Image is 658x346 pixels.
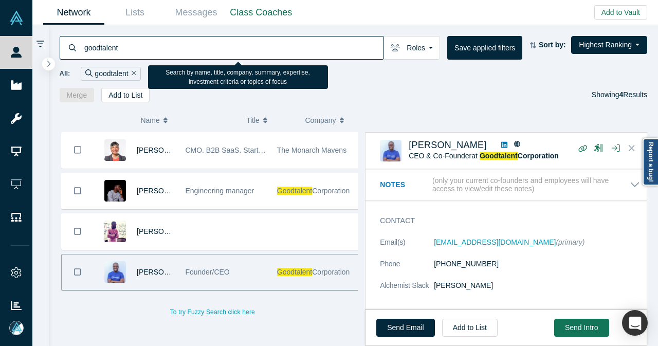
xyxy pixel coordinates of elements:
[62,173,94,209] button: Bookmark
[9,321,24,335] img: Mia Scott's Account
[434,280,640,291] dd: [PERSON_NAME]
[312,187,350,195] span: Corporation
[409,152,559,160] span: CEO & Co-Founder at
[60,88,95,102] button: Merge
[246,110,260,131] span: Title
[104,1,166,25] a: Lists
[62,214,94,249] button: Bookmark
[185,146,521,154] span: CMO. B2B SaaS. Startup Advisor. Non-Profit Leader. TEDx Speaker. Founding LP at How Women Invest.
[305,110,336,131] span: Company
[480,152,518,160] span: Goodtalent
[60,68,70,79] span: All:
[62,132,94,168] button: Bookmark
[185,187,254,195] span: Engineering manager
[643,138,658,186] a: Report a bug!
[137,227,196,235] a: [PERSON_NAME]
[380,179,430,190] h3: Notes
[442,319,498,337] button: Add to List
[571,36,647,54] button: Highest Ranking
[383,36,440,60] button: Roles
[166,1,227,25] a: Messages
[380,215,626,226] h3: Contact
[432,176,630,194] p: (only your current co-founders and employees will have access to view/edit these notes)
[619,90,647,99] span: Results
[380,280,434,302] dt: Alchemist Slack
[380,176,640,194] button: Notes (only your current co-founders and employees will have access to view/edit these notes)
[137,268,196,276] a: [PERSON_NAME]
[434,260,499,268] a: [PHONE_NUMBER]
[101,88,150,102] button: Add to List
[129,68,136,80] button: Remove Filter
[624,140,639,157] button: Close
[62,254,94,290] button: Bookmark
[594,5,647,20] button: Add to Vault
[480,152,559,160] a: GoodtalentCorporation
[380,237,434,259] dt: Email(s)
[447,36,522,60] button: Save applied filters
[104,180,126,202] img: Obinna Okafor's Profile Image
[434,238,556,246] a: [EMAIL_ADDRESS][DOMAIN_NAME]
[140,110,159,131] span: Name
[163,305,262,319] button: To try Fuzzy Search click here
[246,110,295,131] button: Title
[137,187,196,195] a: [PERSON_NAME]
[554,319,609,337] button: Send Intro
[104,221,126,242] img: Charles Azode's Profile Image
[43,1,104,25] a: Network
[376,319,435,337] a: Send Email
[539,41,566,49] strong: Sort by:
[227,1,296,25] a: Class Coaches
[380,259,434,280] dt: Phone
[619,90,624,99] strong: 4
[305,110,354,131] button: Company
[518,152,559,160] span: Corporation
[9,11,24,25] img: Alchemist Vault Logo
[409,140,487,150] a: [PERSON_NAME]
[104,139,126,161] img: Sonya Pelia's Profile Image
[277,187,313,195] span: Goodtalent
[592,88,647,102] div: Showing
[83,35,383,60] input: Search by name, title, company, summary, expertise, investment criteria or topics of focus
[185,268,229,276] span: Founder/CEO
[137,146,196,154] a: [PERSON_NAME]
[104,261,126,283] img: Jimmy Braimah's Profile Image
[556,238,584,246] span: (primary)
[380,140,401,161] img: Jimmy Braimah's Profile Image
[277,146,346,154] span: The Monarch Mavens
[81,67,140,81] div: goodtalent
[312,268,350,276] span: Corporation
[140,110,235,131] button: Name
[277,268,313,276] span: Goodtalent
